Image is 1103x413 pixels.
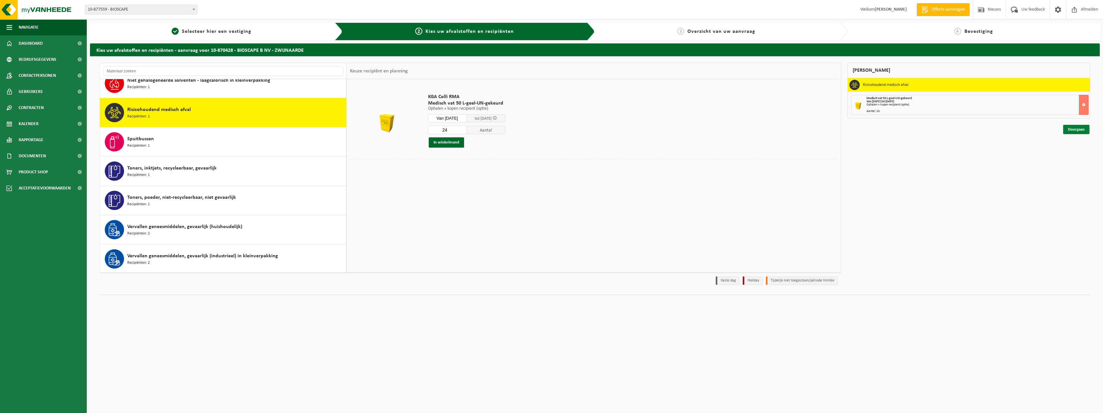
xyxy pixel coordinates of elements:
span: Recipiënten: 2 [127,260,150,266]
button: Vervallen geneesmiddelen, gevaarlijk (huishoudelijk) Recipiënten: 2 [100,215,346,244]
span: Recipiënten: 1 [127,201,150,207]
span: Rapportage [19,132,43,148]
span: Vervallen geneesmiddelen, gevaarlijk (huishoudelijk) [127,223,242,231]
input: Selecteer datum [428,114,467,122]
span: KGA Colli RMA [428,94,505,100]
button: Spuitbussen Recipiënten: 1 [100,127,346,157]
button: Toners, inktjets, recycleerbaar, gevaarlijk Recipiënten: 1 [100,157,346,186]
span: Selecteer hier een vestiging [182,29,251,34]
div: [PERSON_NAME] [847,63,1090,78]
span: Product Shop [19,164,48,180]
span: 2 [415,28,422,35]
span: Kies uw afvalstoffen en recipiënten [426,29,514,34]
span: Aantal [467,126,505,134]
span: Recipiënten: 1 [127,172,150,178]
span: Gebruikers [19,84,43,100]
h2: Kies uw afvalstoffen en recipiënten - aanvraag voor 10-870428 - BIOSCAPE B NV - ZWIJNAARDE [90,43,1100,56]
span: Contactpersonen [19,68,56,84]
a: Doorgaan [1063,125,1090,134]
span: Vervallen geneesmiddelen, gevaarlijk (industrieel) in kleinverpakking [127,252,278,260]
button: Niet gehalogeneerde solventen - laagcalorisch in kleinverpakking Recipiënten: 1 [100,69,346,98]
span: Toners, poeder, niet-recycleerbaar, niet gevaarlijk [127,194,236,201]
span: Kalender [19,116,39,132]
span: Documenten [19,148,46,164]
span: Bedrijfsgegevens [19,51,56,68]
span: Spuitbussen [127,135,154,143]
span: tot [DATE] [475,116,492,121]
button: In winkelmand [429,137,464,148]
li: Vaste dag [716,276,740,285]
strong: [PERSON_NAME] [875,7,907,12]
span: 3 [677,28,684,35]
span: 1 [172,28,179,35]
li: Holiday [743,276,763,285]
a: Offerte aanvragen [917,3,970,16]
span: 4 [954,28,961,35]
div: Keuze recipiënt en planning [347,63,411,79]
li: Tijdelijk niet toegestaan/période limitée [766,276,838,285]
button: Toners, poeder, niet-recycleerbaar, niet gevaarlijk Recipiënten: 1 [100,186,346,215]
span: Medisch vat 50 L-geel-UN-gekeurd [428,100,505,106]
a: 1Selecteer hier een vestiging [93,28,330,35]
span: Overzicht van uw aanvraag [687,29,755,34]
span: Navigatie [19,19,39,35]
span: Recipiënten: 1 [127,84,150,90]
span: Toners, inktjets, recycleerbaar, gevaarlijk [127,164,217,172]
span: Bevestiging [964,29,993,34]
button: Vervallen geneesmiddelen, gevaarlijk (industrieel) in kleinverpakking Recipiënten: 2 [100,244,346,273]
input: Materiaal zoeken [103,66,343,76]
span: Contracten [19,100,44,116]
span: Risicohoudend medisch afval [127,106,191,114]
span: Acceptatievoorwaarden [19,180,71,196]
button: Risicohoudend medisch afval Recipiënten: 1 [100,98,346,127]
span: Niet gehalogeneerde solventen - laagcalorisch in kleinverpakking [127,77,270,84]
strong: Van [DATE] tot [DATE] [866,100,894,103]
span: Offerte aanvragen [930,6,966,13]
div: Aantal: 24 [866,110,1089,113]
span: Dashboard [19,35,43,51]
span: 10-877559 - BIOSCAPE [85,5,197,14]
h3: Risicohoudend medisch afval [863,80,909,90]
span: Recipiënten: 1 [127,143,150,149]
div: Ophalen + kopen recipient (optie) [866,103,1089,106]
span: Recipiënten: 1 [127,114,150,120]
p: Ophalen + kopen recipient (optie) [428,106,505,111]
span: Medisch vat 50 L-geel-UN-gekeurd [866,96,912,100]
span: Recipiënten: 2 [127,231,150,237]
